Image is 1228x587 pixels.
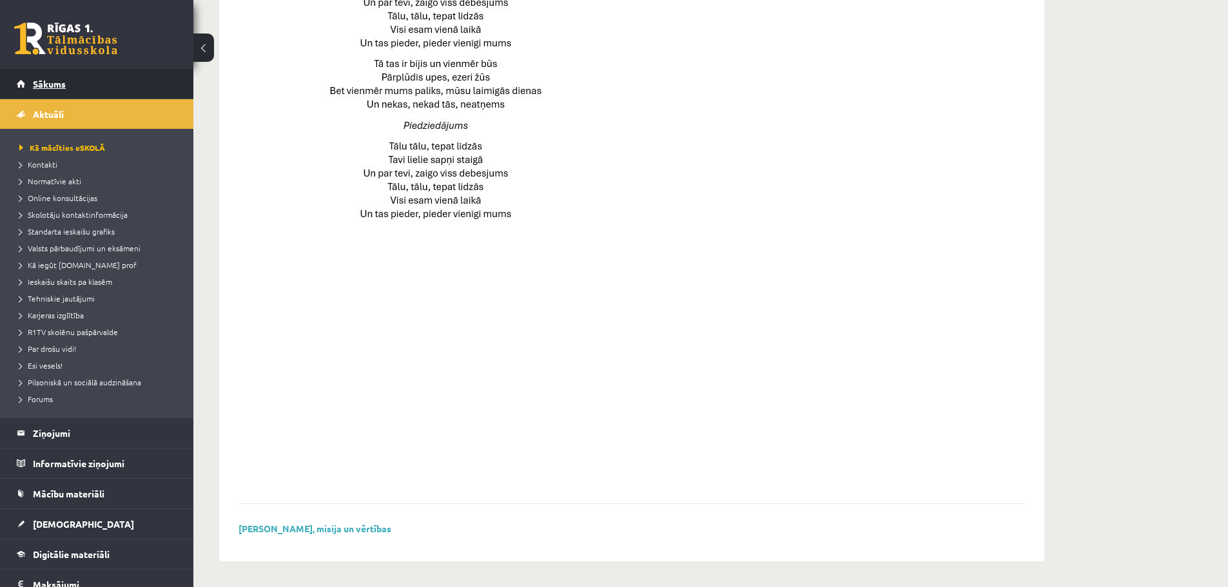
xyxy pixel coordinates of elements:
legend: Ziņojumi [33,418,177,448]
span: Forums [19,394,53,404]
span: [DEMOGRAPHIC_DATA] [33,518,134,530]
a: Informatīvie ziņojumi [17,448,177,478]
span: Kā mācīties eSKOLĀ [19,142,105,153]
a: Par drošu vidi! [19,343,180,354]
a: Sākums [17,69,177,99]
a: Normatīvie akti [19,175,180,187]
span: Tehniskie jautājumi [19,293,95,303]
a: [PERSON_NAME], misija un vērtības [239,523,391,534]
span: Valsts pārbaudījumi un eksāmeni [19,243,141,253]
a: Rīgas 1. Tālmācības vidusskola [14,23,117,55]
span: Par drošu vidi! [19,343,76,354]
span: Aktuāli [33,108,64,120]
span: Kontakti [19,159,57,169]
span: Sākums [33,78,66,90]
a: Standarta ieskaišu grafiks [19,226,180,237]
a: Aktuāli [17,99,177,129]
span: Karjeras izglītība [19,310,84,320]
a: Pilsoniskā un sociālā audzināšana [19,376,180,388]
span: Mācību materiāli [33,488,104,499]
span: Online konsultācijas [19,193,97,203]
a: Esi vesels! [19,360,180,371]
a: Kontakti [19,159,180,170]
a: Karjeras izglītība [19,309,180,321]
legend: Informatīvie ziņojumi [33,448,177,478]
a: [DEMOGRAPHIC_DATA] [17,509,177,539]
a: Ziņojumi [17,418,177,448]
span: Digitālie materiāli [33,548,110,560]
a: Kā mācīties eSKOLĀ [19,142,180,153]
span: Skolotāju kontaktinformācija [19,209,128,220]
span: R1TV skolēnu pašpārvalde [19,327,118,337]
span: Ieskaišu skaits pa klasēm [19,276,112,287]
span: Pilsoniskā un sociālā audzināšana [19,377,141,387]
a: Mācību materiāli [17,479,177,508]
a: Online konsultācijas [19,192,180,204]
a: Kā iegūt [DOMAIN_NAME] prof [19,259,180,271]
span: Standarta ieskaišu grafiks [19,226,115,236]
span: Kā iegūt [DOMAIN_NAME] prof [19,260,137,270]
span: Normatīvie akti [19,176,81,186]
a: Digitālie materiāli [17,539,177,569]
a: Tehniskie jautājumi [19,293,180,304]
span: Esi vesels! [19,360,63,370]
a: Ieskaišu skaits pa klasēm [19,276,180,287]
a: Forums [19,393,180,405]
a: R1TV skolēnu pašpārvalde [19,326,180,338]
a: Skolotāju kontaktinformācija [19,209,180,220]
a: Valsts pārbaudījumi un eksāmeni [19,242,180,254]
